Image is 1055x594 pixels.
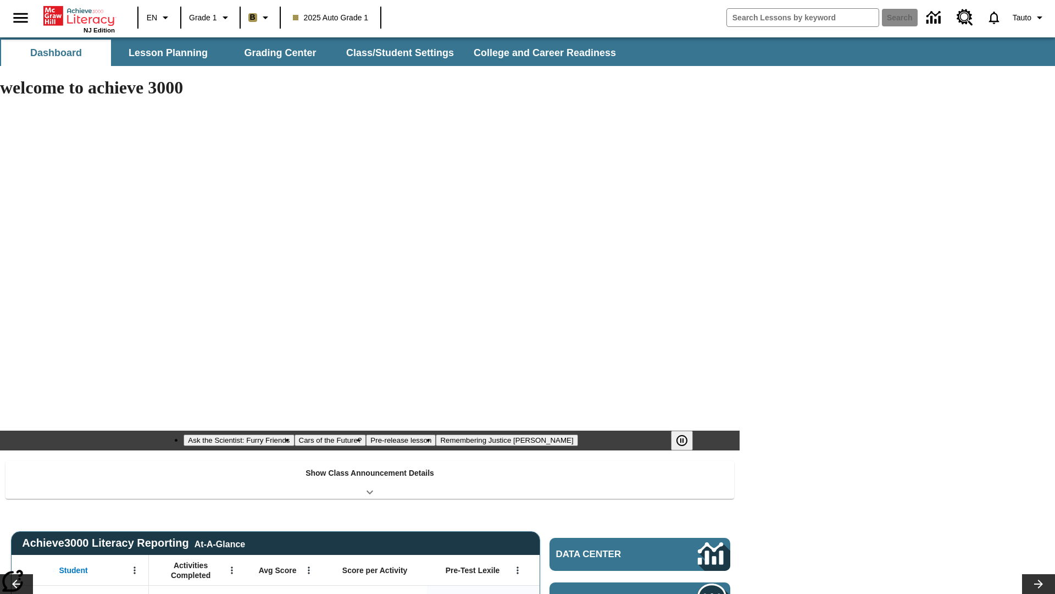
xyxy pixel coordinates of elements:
button: Language: EN, Select a language [142,8,177,28]
button: Open Menu [301,562,317,579]
span: 2025 Auto Grade 1 [293,12,369,24]
button: Open Menu [509,562,526,579]
button: Open side menu [4,2,37,34]
span: Grade 1 [189,12,217,24]
p: Show Class Announcement Details [306,468,434,479]
button: College and Career Readiness [465,40,625,66]
button: Profile/Settings [1008,8,1051,28]
button: Slide 1 Ask the Scientist: Furry Friends [184,435,294,446]
span: Activities Completed [154,560,227,580]
a: Resource Center, Will open in new tab [950,3,980,32]
button: Slide 4 Remembering Justice O'Connor [436,435,578,446]
a: Data Center [920,3,950,33]
button: Grading Center [225,40,335,66]
span: EN [147,12,157,24]
span: Pre-Test Lexile [446,565,500,575]
div: Home [43,4,115,34]
button: Class/Student Settings [337,40,463,66]
span: Student [59,565,88,575]
span: Tauto [1013,12,1031,24]
a: Home [43,5,115,27]
button: Lesson carousel, Next [1022,574,1055,594]
span: Data Center [556,549,660,560]
button: Slide 3 Pre-release lesson [366,435,436,446]
span: NJ Edition [84,27,115,34]
a: Notifications [980,3,1008,32]
span: Avg Score [259,565,297,575]
span: Score per Activity [342,565,408,575]
button: Grade: Grade 1, Select a grade [185,8,236,28]
a: Data Center [549,538,730,571]
input: search field [727,9,879,26]
button: Open Menu [126,562,143,579]
button: Slide 2 Cars of the Future? [295,435,367,446]
span: B [250,10,256,24]
div: Show Class Announcement Details [5,461,734,499]
button: Boost Class color is light brown. Change class color [244,8,276,28]
button: Dashboard [1,40,111,66]
div: At-A-Glance [195,537,245,549]
button: Pause [671,431,693,450]
span: Achieve3000 Literacy Reporting [22,537,245,549]
div: Pause [671,431,704,450]
button: Open Menu [224,562,240,579]
button: Lesson Planning [113,40,223,66]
